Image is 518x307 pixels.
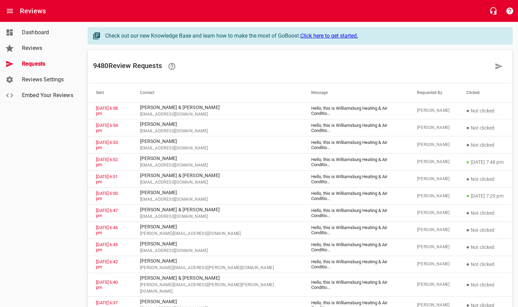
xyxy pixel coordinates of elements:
[417,227,450,233] span: [PERSON_NAME]
[502,3,518,19] button: Support Portal
[2,3,18,19] button: Open drawer
[466,281,470,288] span: ●
[466,175,504,183] p: Not clicked
[22,91,74,99] span: Embed Your Reviews
[491,58,507,75] a: Request a review
[96,106,118,116] a: [DATE] 6:58 pm
[466,226,504,234] p: Not clicked
[96,174,118,184] a: [DATE] 6:51 pm
[466,176,470,182] span: ●
[466,227,470,233] span: ●
[303,102,409,119] td: Hello, this is Williamsburg Heating & Air Conditio ...
[303,204,409,222] td: Hello, this is Williamsburg Heating & Air Conditio ...
[140,206,295,213] p: [PERSON_NAME] & [PERSON_NAME]
[96,191,118,201] a: [DATE] 6:50 pm
[140,230,295,237] span: [PERSON_NAME][EMAIL_ADDRESS][DOMAIN_NAME]
[88,83,132,102] th: Sent
[466,124,470,131] span: ●
[466,210,470,216] span: ●
[466,260,504,268] p: Not clicked
[96,242,118,252] a: [DATE] 6:45 pm
[466,107,470,114] span: ●
[303,136,409,153] td: Hello, this is Williamsburg Heating & Air Conditio ...
[466,158,504,166] p: [DATE] 7:48 pm
[96,259,118,269] a: [DATE] 6:42 pm
[466,192,470,199] span: ●
[96,157,118,167] a: [DATE] 6:52 pm
[96,123,118,133] a: [DATE] 6:54 pm
[140,265,295,271] span: [PERSON_NAME][EMAIL_ADDRESS][PERSON_NAME][DOMAIN_NAME]
[140,111,295,118] span: [EMAIL_ADDRESS][DOMAIN_NAME]
[300,32,358,39] a: Click here to get started.
[417,142,450,148] span: [PERSON_NAME]
[140,196,295,203] span: [EMAIL_ADDRESS][DOMAIN_NAME]
[140,248,295,254] span: [EMAIL_ADDRESS][DOMAIN_NAME]
[140,282,295,295] span: [PERSON_NAME][EMAIL_ADDRESS][PERSON_NAME][PERSON_NAME][DOMAIN_NAME]
[140,138,295,145] p: [PERSON_NAME]
[417,193,450,200] span: [PERSON_NAME]
[140,179,295,186] span: [EMAIL_ADDRESS][DOMAIN_NAME]
[303,256,409,273] td: Hello, this is Williamsburg Heating & Air Conditio ...
[140,121,295,128] p: [PERSON_NAME]
[96,225,118,235] a: [DATE] 6:46 pm
[485,3,502,19] button: Live Chat
[417,244,450,251] span: [PERSON_NAME]
[164,58,180,75] a: Learn how requesting reviews can improve your online presence
[140,298,295,305] p: [PERSON_NAME]
[140,223,295,230] p: [PERSON_NAME]
[140,104,295,111] p: [PERSON_NAME] & [PERSON_NAME]
[409,83,458,102] th: Requested By
[96,140,118,150] a: [DATE] 6:53 pm
[22,44,74,52] span: Reviews
[93,58,491,75] h6: 9480 Review Request s
[466,107,504,115] p: Not clicked
[466,243,504,251] p: Not clicked
[140,155,295,162] p: [PERSON_NAME]
[466,159,470,165] span: ●
[140,257,295,265] p: [PERSON_NAME]
[466,209,504,217] p: Not clicked
[303,153,409,171] td: Hello, this is Williamsburg Heating & Air Conditio ...
[22,28,74,37] span: Dashboard
[417,261,450,268] span: [PERSON_NAME]
[140,275,295,282] p: [PERSON_NAME] & [PERSON_NAME]
[96,280,118,290] a: [DATE] 6:40 pm
[458,83,513,102] th: Clicked
[417,124,450,131] span: [PERSON_NAME]
[140,145,295,152] span: [EMAIL_ADDRESS][DOMAIN_NAME]
[140,213,295,220] span: [EMAIL_ADDRESS][DOMAIN_NAME]
[140,128,295,135] span: [EMAIL_ADDRESS][DOMAIN_NAME]
[466,281,504,289] p: Not clicked
[303,239,409,256] td: Hello, this is Williamsburg Heating & Air Conditio ...
[303,119,409,136] td: Hello, this is Williamsburg Heating & Air Conditio ...
[417,176,450,183] span: [PERSON_NAME]
[466,141,504,149] p: Not clicked
[466,142,470,148] span: ●
[140,172,295,179] p: [PERSON_NAME] & [PERSON_NAME]
[466,261,470,267] span: ●
[466,244,470,250] span: ●
[140,162,295,169] span: [EMAIL_ADDRESS][DOMAIN_NAME]
[132,83,303,102] th: Contact
[417,107,450,114] span: [PERSON_NAME]
[22,60,74,68] span: Requests
[417,210,450,216] span: [PERSON_NAME]
[303,222,409,239] td: Hello, this is Williamsburg Heating & Air Conditio ...
[96,208,118,218] a: [DATE] 6:47 pm
[466,124,504,132] p: Not clicked
[303,273,409,297] td: Hello, this is Williamsburg Heating & Air Conditio ...
[303,188,409,205] td: Hello, this is Williamsburg Heating & Air Conditio ...
[22,76,74,84] span: Reviews Settings
[303,83,409,102] th: Message
[105,32,505,40] div: Check out our new Knowledge Base and learn how to make the most of GoBoost.
[140,240,295,248] p: [PERSON_NAME]
[20,5,46,16] h6: Reviews
[417,159,450,165] span: [PERSON_NAME]
[466,192,504,200] p: [DATE] 7:29 pm
[140,189,295,196] p: [PERSON_NAME]
[417,281,450,288] span: [PERSON_NAME]
[303,171,409,188] td: Hello, this is Williamsburg Heating & Air Conditio ...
